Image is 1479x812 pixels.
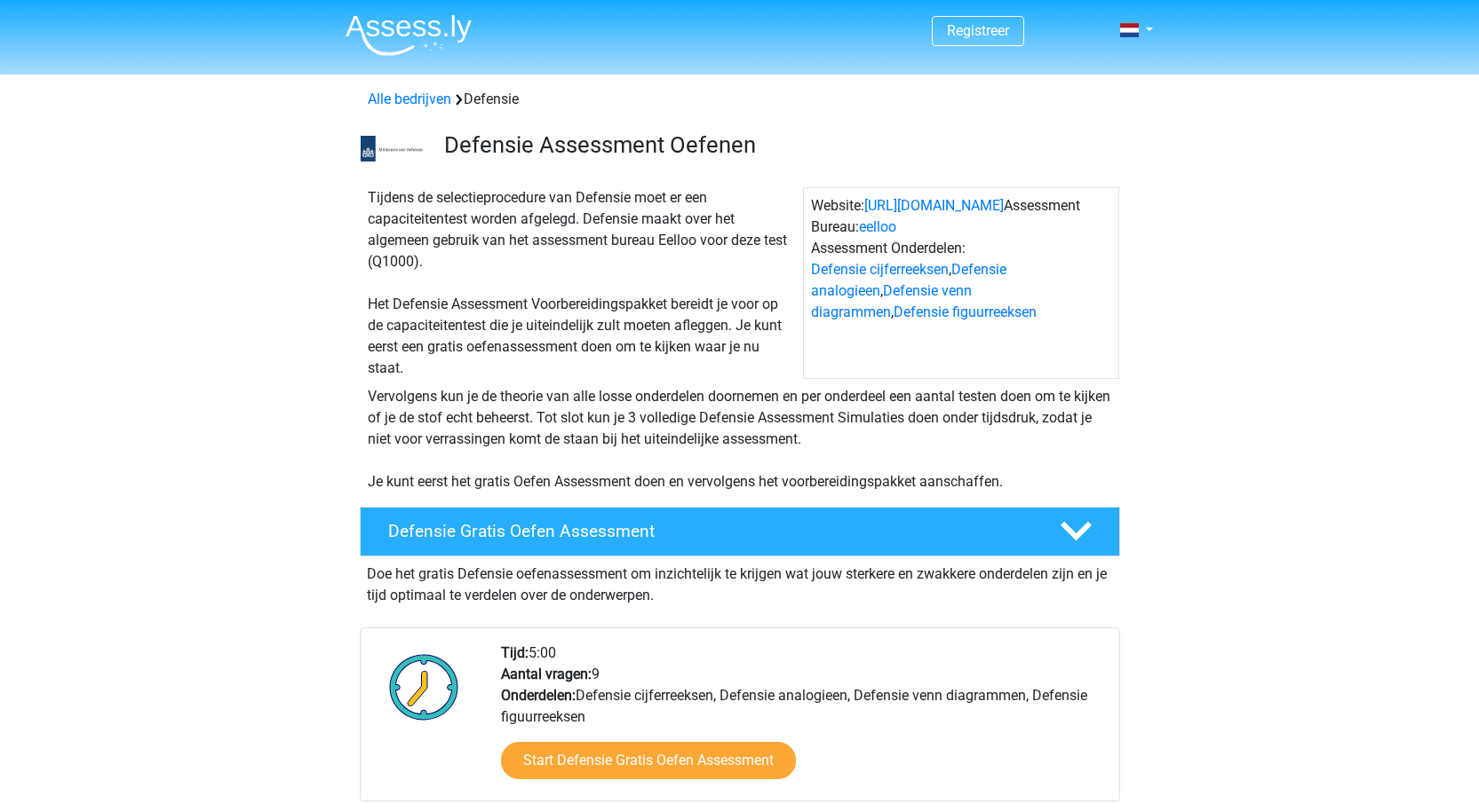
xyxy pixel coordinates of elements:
[488,643,1118,800] div: 5:00 9 Defensie cijferreeksen, Defensie analogieen, Defensie venn diagrammen, Defensie figuurreeksen
[811,282,972,320] a: Defensie venn diagrammen
[501,742,796,779] a: Start Defensie Gratis Oefen Assessment
[501,644,529,661] b: Tijd:
[353,507,1127,556] a: Defensie Gratis Oefen Assessment
[501,666,592,682] b: Aantal vragen:
[501,687,576,704] b: Onderdelen:
[859,218,896,235] a: eelloo
[947,22,1009,39] a: Registreer
[379,643,469,731] img: Klok
[361,89,1119,110] div: Defensie
[444,131,1106,159] h3: Defensie Assessment Oefenen
[803,187,1119,379] div: Website: Assessment Bureau: Assessment Onderdelen: , , ,
[811,261,1006,299] a: Defensie analogieen
[864,197,1004,214] a: [URL][DOMAIN_NAME]
[346,14,472,56] img: Assessly
[361,187,803,379] div: Tijdens de selectieprocedure van Defensie moet er een capaciteitentest worden afgelegd. Defensie ...
[360,556,1120,606] div: Doe het gratis Defensie oefenassessment om inzichtelijk te krijgen wat jouw sterkere en zwakkere ...
[388,521,1031,541] h4: Defensie Gratis Oefen Assessment
[894,304,1037,320] a: Defensie figuurreeksen
[361,386,1119,493] div: Vervolgens kun je de theorie van alle losse onderdelen doornemen en per onderdeel een aantal test...
[368,91,451,107] a: Alle bedrijven
[811,261,949,278] a: Defensie cijferreeksen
